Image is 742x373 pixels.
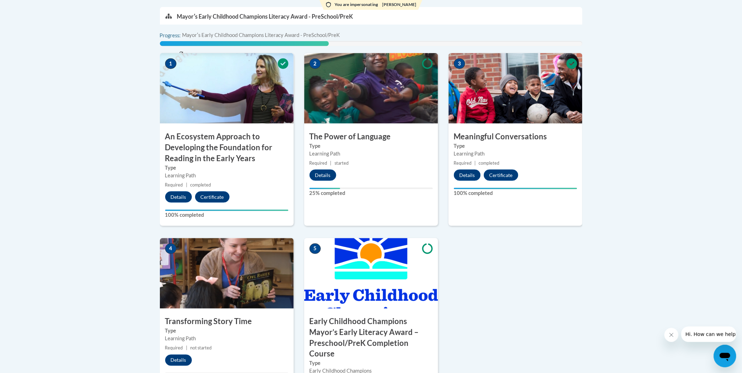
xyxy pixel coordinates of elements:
span: completed [190,182,211,188]
label: Progress: [160,32,200,39]
h3: Early Childhood Champions Mayor’s Early Literacy Award – Preschool/PreK Completion Course [304,316,438,360]
img: Course Image [449,53,582,124]
div: Learning Path [454,150,577,158]
p: Mayorʹs Early Childhood Champions Literacy Award - PreSchool/PreK [177,13,353,20]
span: started [335,160,349,166]
button: Details [310,170,336,181]
span: 3 [454,58,465,69]
span: completed [479,160,500,166]
span: 4 [165,244,176,254]
span: 5 [310,244,321,254]
iframe: Message from company [681,327,736,342]
h3: The Power of Language [304,131,438,142]
iframe: Button to launch messaging window [714,345,736,367]
span: Required [310,160,328,166]
label: Type [310,142,433,150]
label: Type [454,142,577,150]
label: Type [310,360,433,367]
div: Learning Path [165,172,288,179]
button: Certificate [484,170,518,181]
div: Your progress [165,210,288,211]
img: Course Image [160,53,294,124]
button: Details [165,355,192,366]
button: Details [165,191,192,203]
h3: Meaningful Conversations [449,131,582,142]
span: | [330,160,332,166]
span: | [186,182,187,188]
label: 100% completed [454,189,577,197]
div: Your progress [310,188,341,189]
h3: Transforming Story Time [160,316,294,327]
span: Hi. How can we help? [4,5,57,11]
div: Your progress [454,188,577,189]
span: not started [190,346,212,351]
span: 1 [165,58,176,69]
label: Type [165,164,288,172]
label: Type [165,327,288,335]
div: Learning Path [310,150,433,158]
button: Details [454,170,481,181]
h3: An Ecosystem Approach to Developing the Foundation for Reading in the Early Years [160,131,294,164]
iframe: Close message [665,328,679,342]
div: Learning Path [165,335,288,343]
span: | [186,346,187,351]
span: 2 [310,58,321,69]
button: Certificate [195,191,230,203]
img: Course Image [160,238,294,309]
label: 25% completed [310,189,433,197]
span: Mayorʹs Early Childhood Champions Literacy Award - PreSchool/PreK [182,31,340,39]
img: Course Image [304,238,438,309]
span: Required [454,160,472,166]
span: | [475,160,476,166]
img: Course Image [304,53,438,124]
span: Required [165,182,183,188]
label: 100% completed [165,211,288,219]
span: Required [165,346,183,351]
